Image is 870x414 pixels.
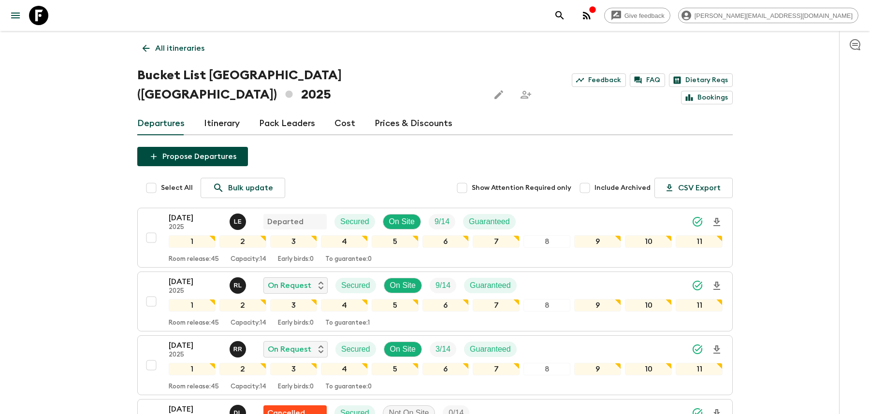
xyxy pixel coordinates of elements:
p: On Site [390,280,416,291]
div: 5 [372,363,419,375]
p: [DATE] [169,212,222,224]
span: Include Archived [594,183,651,193]
p: Capacity: 14 [231,319,266,327]
a: Itinerary [204,112,240,135]
p: On Request [268,280,311,291]
p: Room release: 45 [169,383,219,391]
button: [DATE]2025Leslie EdgarDepartedSecuredOn SiteTrip FillGuaranteed1234567891011Room release:45Capaci... [137,208,733,268]
button: RL [230,277,248,294]
p: Guaranteed [469,216,510,228]
div: 11 [676,363,723,375]
p: On Request [268,343,311,355]
span: Show Attention Required only [472,183,571,193]
p: Room release: 45 [169,256,219,263]
div: 3 [270,363,317,375]
p: R R [233,345,243,353]
div: 7 [473,235,520,248]
span: Rabata Legend Mpatamali [230,280,248,288]
p: Secured [340,216,369,228]
a: Cost [334,112,355,135]
p: To guarantee: 1 [325,319,370,327]
div: 11 [676,235,723,248]
div: On Site [384,278,422,293]
p: 2025 [169,224,222,231]
div: 6 [422,299,469,312]
button: Edit this itinerary [489,85,508,104]
svg: Download Onboarding [711,344,723,356]
a: Feedback [572,73,626,87]
p: Early birds: 0 [278,319,314,327]
p: On Site [389,216,415,228]
div: 2 [219,363,266,375]
p: Departed [267,216,304,228]
p: 9 / 14 [435,216,449,228]
p: Early birds: 0 [278,256,314,263]
p: All itineraries [155,43,204,54]
span: Share this itinerary [516,85,536,104]
div: On Site [383,214,421,229]
a: Bookings [681,91,733,104]
div: 9 [574,235,621,248]
a: Bulk update [201,178,285,198]
div: 9 [574,363,621,375]
p: Secured [341,343,370,355]
a: All itineraries [137,39,210,58]
span: Give feedback [619,12,670,19]
p: 2025 [169,351,222,359]
div: 6 [422,235,469,248]
span: [PERSON_NAME][EMAIL_ADDRESS][DOMAIN_NAME] [689,12,858,19]
p: Capacity: 14 [231,383,266,391]
p: [DATE] [169,276,222,287]
p: Bulk update [228,182,273,194]
div: 4 [321,235,368,248]
div: 1 [169,299,216,312]
div: 8 [523,363,570,375]
div: 4 [321,299,368,312]
p: Early birds: 0 [278,383,314,391]
button: search adventures [550,6,569,25]
div: 8 [523,235,570,248]
button: CSV Export [654,178,733,198]
p: Room release: 45 [169,319,219,327]
div: 7 [473,363,520,375]
svg: Download Onboarding [711,280,723,292]
div: 3 [270,235,317,248]
div: 8 [523,299,570,312]
svg: Synced Successfully [692,343,703,355]
button: [DATE]2025Roland RauOn RequestSecuredOn SiteTrip FillGuaranteed1234567891011Room release:45Capaci... [137,335,733,395]
div: 11 [676,299,723,312]
button: [DATE]2025Rabata Legend MpatamaliOn RequestSecuredOn SiteTrip FillGuaranteed1234567891011Room rel... [137,271,733,331]
p: [DATE] [169,340,222,351]
span: Leslie Edgar [230,216,248,224]
div: 10 [625,363,672,375]
div: 4 [321,363,368,375]
div: Trip Fill [430,342,456,357]
svg: Download Onboarding [711,216,723,228]
div: 7 [473,299,520,312]
p: On Site [390,343,416,355]
div: Secured [334,214,375,229]
div: Trip Fill [429,214,455,229]
button: Propose Departures [137,147,248,166]
div: 5 [372,299,419,312]
p: Guaranteed [470,343,511,355]
span: Roland Rau [230,344,248,352]
div: 3 [270,299,317,312]
a: Prices & Discounts [375,112,452,135]
p: To guarantee: 0 [325,256,372,263]
p: 2025 [169,287,222,295]
div: Secured [335,342,376,357]
div: 9 [574,299,621,312]
div: 2 [219,235,266,248]
div: [PERSON_NAME][EMAIL_ADDRESS][DOMAIN_NAME] [678,8,858,23]
a: Departures [137,112,185,135]
button: menu [6,6,25,25]
div: 5 [372,235,419,248]
h1: Bucket List [GEOGRAPHIC_DATA] ([GEOGRAPHIC_DATA]) 2025 [137,66,481,104]
div: 10 [625,299,672,312]
div: 10 [625,235,672,248]
svg: Synced Successfully [692,280,703,291]
div: Secured [335,278,376,293]
p: Guaranteed [470,280,511,291]
span: Select All [161,183,193,193]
